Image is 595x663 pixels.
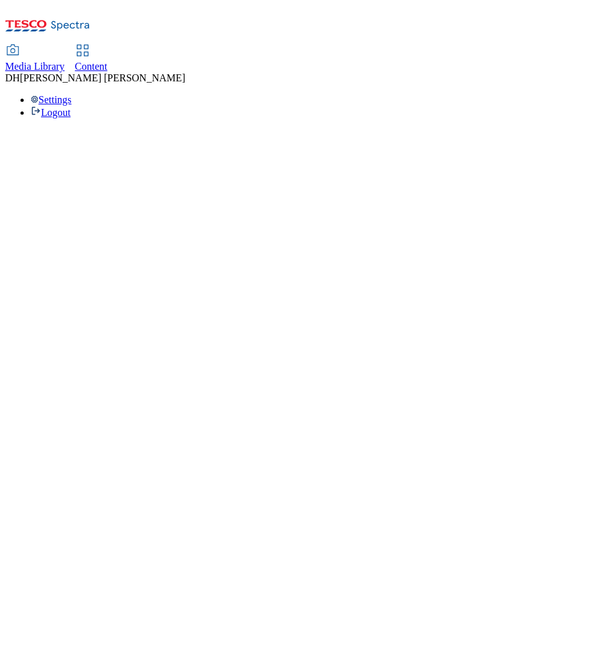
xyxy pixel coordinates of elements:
span: [PERSON_NAME] [PERSON_NAME] [20,72,185,83]
a: Settings [31,94,72,105]
span: DH [5,72,20,83]
a: Content [75,45,108,72]
a: Logout [31,107,70,118]
span: Content [75,61,108,72]
span: Media Library [5,61,65,72]
a: Media Library [5,45,65,72]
